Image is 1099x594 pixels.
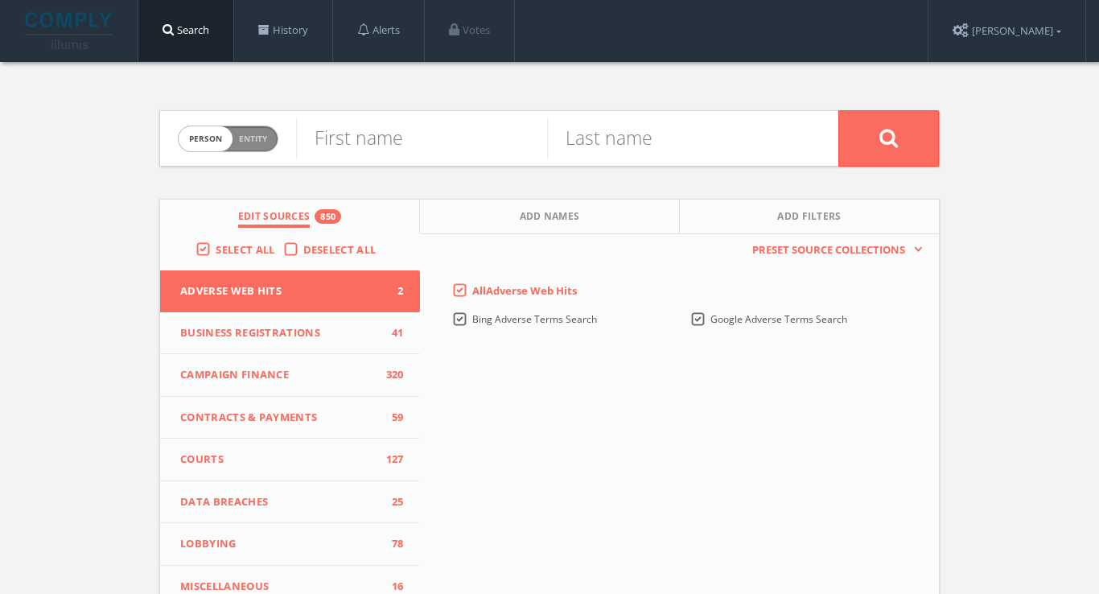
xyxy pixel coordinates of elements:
[160,523,420,566] button: Lobbying78
[380,283,404,299] span: 2
[180,325,380,341] span: Business Registrations
[180,410,380,426] span: Contracts & Payments
[315,209,341,224] div: 850
[380,494,404,510] span: 25
[680,200,939,234] button: Add Filters
[160,312,420,355] button: Business Registrations41
[380,410,404,426] span: 59
[180,452,380,468] span: Courts
[160,397,420,439] button: Contracts & Payments59
[380,452,404,468] span: 127
[160,439,420,481] button: Courts127
[380,325,404,341] span: 41
[710,312,847,326] span: Google Adverse Terms Search
[744,242,923,258] button: Preset Source Collections
[303,242,377,257] span: Deselect All
[380,367,404,383] span: 320
[180,283,380,299] span: Adverse Web Hits
[25,12,115,49] img: illumis
[380,536,404,552] span: 78
[179,126,233,151] span: person
[216,242,274,257] span: Select All
[420,200,680,234] button: Add Names
[777,209,842,228] span: Add Filters
[160,354,420,397] button: Campaign Finance320
[520,209,580,228] span: Add Names
[180,494,380,510] span: Data Breaches
[238,209,311,228] span: Edit Sources
[160,200,420,234] button: Edit Sources850
[180,536,380,552] span: Lobbying
[239,133,267,145] span: Entity
[160,481,420,524] button: Data Breaches25
[472,283,577,298] span: All Adverse Web Hits
[180,367,380,383] span: Campaign Finance
[160,270,420,312] button: Adverse Web Hits2
[472,312,597,326] span: Bing Adverse Terms Search
[744,242,913,258] span: Preset Source Collections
